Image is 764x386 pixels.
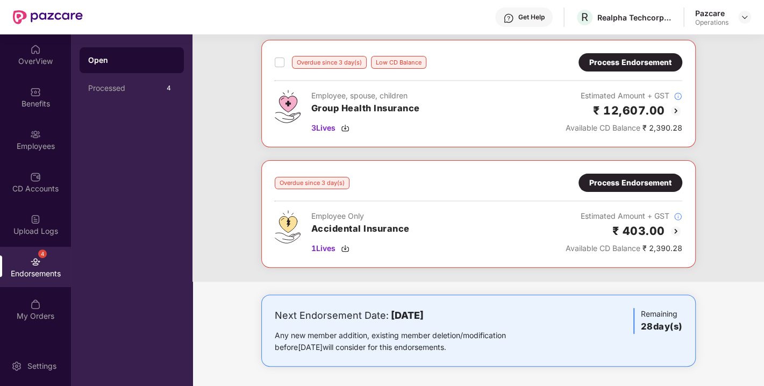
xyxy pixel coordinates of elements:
div: Settings [24,361,60,371]
img: svg+xml;base64,PHN2ZyBpZD0iRG93bmxvYWQtMzJ4MzIiIHhtbG5zPSJodHRwOi8vd3d3LnczLm9yZy8yMDAwL3N2ZyIgd2... [341,244,349,253]
span: Available CD Balance [566,123,640,132]
div: ₹ 2,390.28 [566,242,682,254]
div: Estimated Amount + GST [566,210,682,222]
div: Operations [695,18,729,27]
div: Realpha Techcorp Private Limited [597,12,673,23]
span: 3 Lives [311,122,335,134]
div: Open [88,55,175,66]
img: svg+xml;base64,PHN2ZyBpZD0iQmVuZWZpdHMiIHhtbG5zPSJodHRwOi8vd3d3LnczLm9yZy8yMDAwL3N2ZyIgd2lkdGg9Ij... [30,87,41,97]
div: 4 [162,82,175,95]
div: Process Endorsement [589,177,672,189]
div: Estimated Amount + GST [566,90,682,102]
span: Available CD Balance [566,244,640,253]
img: svg+xml;base64,PHN2ZyB4bWxucz0iaHR0cDovL3d3dy53My5vcmcvMjAwMC9zdmciIHdpZHRoPSI0OS4zMjEiIGhlaWdodD... [275,210,301,244]
img: svg+xml;base64,PHN2ZyBpZD0iQmFjay0yMHgyMCIgeG1sbnM9Imh0dHA6Ly93d3cudzMub3JnLzIwMDAvc3ZnIiB3aWR0aD... [669,104,682,117]
img: svg+xml;base64,PHN2ZyBpZD0iRW5kb3JzZW1lbnRzIiB4bWxucz0iaHR0cDovL3d3dy53My5vcmcvMjAwMC9zdmciIHdpZH... [30,256,41,267]
img: svg+xml;base64,PHN2ZyBpZD0iSG9tZSIgeG1sbnM9Imh0dHA6Ly93d3cudzMub3JnLzIwMDAvc3ZnIiB3aWR0aD0iMjAiIG... [30,44,41,55]
div: Get Help [518,13,545,22]
span: R [581,11,588,24]
div: 4 [38,249,47,258]
img: svg+xml;base64,PHN2ZyBpZD0iRW1wbG95ZWVzIiB4bWxucz0iaHR0cDovL3d3dy53My5vcmcvMjAwMC9zdmciIHdpZHRoPS... [30,129,41,140]
img: svg+xml;base64,PHN2ZyBpZD0iSW5mb18tXzMyeDMyIiBkYXRhLW5hbWU9IkluZm8gLSAzMngzMiIgeG1sbnM9Imh0dHA6Ly... [674,92,682,101]
img: svg+xml;base64,PHN2ZyBpZD0iQmFjay0yMHgyMCIgeG1sbnM9Imh0dHA6Ly93d3cudzMub3JnLzIwMDAvc3ZnIiB3aWR0aD... [669,225,682,238]
div: Next Endorsement Date: [275,308,540,323]
div: Overdue since 3 day(s) [275,177,349,189]
div: Pazcare [695,8,729,18]
img: svg+xml;base64,PHN2ZyB4bWxucz0iaHR0cDovL3d3dy53My5vcmcvMjAwMC9zdmciIHdpZHRoPSI0Ny43MTQiIGhlaWdodD... [275,90,301,123]
div: ₹ 2,390.28 [566,122,682,134]
div: Remaining [633,308,682,334]
img: svg+xml;base64,PHN2ZyBpZD0iSW5mb18tXzMyeDMyIiBkYXRhLW5hbWU9IkluZm8gLSAzMngzMiIgeG1sbnM9Imh0dHA6Ly... [674,212,682,221]
h3: Accidental Insurance [311,222,410,236]
span: 1 Lives [311,242,335,254]
img: svg+xml;base64,PHN2ZyBpZD0iU2V0dGluZy0yMHgyMCIgeG1sbnM9Imh0dHA6Ly93d3cudzMub3JnLzIwMDAvc3ZnIiB3aW... [11,361,22,371]
img: svg+xml;base64,PHN2ZyBpZD0iRG93bmxvYWQtMzJ4MzIiIHhtbG5zPSJodHRwOi8vd3d3LnczLm9yZy8yMDAwL3N2ZyIgd2... [341,124,349,132]
div: Employee Only [311,210,410,222]
div: Employee, spouse, children [311,90,420,102]
img: svg+xml;base64,PHN2ZyBpZD0iSGVscC0zMngzMiIgeG1sbnM9Imh0dHA6Ly93d3cudzMub3JnLzIwMDAvc3ZnIiB3aWR0aD... [503,13,514,24]
div: Overdue since 3 day(s) [292,56,367,69]
img: svg+xml;base64,PHN2ZyBpZD0iTXlfT3JkZXJzIiBkYXRhLW5hbWU9Ik15IE9yZGVycyIgeG1sbnM9Imh0dHA6Ly93d3cudz... [30,299,41,310]
h3: 28 day(s) [641,320,682,334]
b: [DATE] [391,310,424,321]
div: Any new member addition, existing member deletion/modification before [DATE] will consider for th... [275,330,540,353]
img: New Pazcare Logo [13,10,83,24]
h2: ₹ 12,607.00 [593,102,665,119]
div: Process Endorsement [589,56,672,68]
h3: Group Health Insurance [311,102,420,116]
div: Processed [88,84,162,92]
h2: ₹ 403.00 [612,222,665,240]
img: svg+xml;base64,PHN2ZyBpZD0iQ0RfQWNjb3VudHMiIGRhdGEtbmFtZT0iQ0QgQWNjb3VudHMiIHhtbG5zPSJodHRwOi8vd3... [30,171,41,182]
img: svg+xml;base64,PHN2ZyBpZD0iVXBsb2FkX0xvZ3MiIGRhdGEtbmFtZT0iVXBsb2FkIExvZ3MiIHhtbG5zPSJodHRwOi8vd3... [30,214,41,225]
div: Low CD Balance [371,56,426,69]
img: svg+xml;base64,PHN2ZyBpZD0iRHJvcGRvd24tMzJ4MzIiIHhtbG5zPSJodHRwOi8vd3d3LnczLm9yZy8yMDAwL3N2ZyIgd2... [740,13,749,22]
